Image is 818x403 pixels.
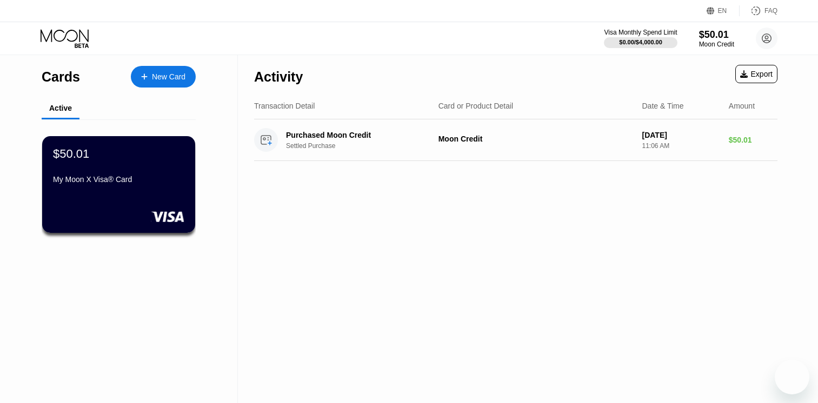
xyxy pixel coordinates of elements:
div: Activity [254,69,303,85]
div: Transaction Detail [254,102,315,110]
div: New Card [152,72,185,82]
div: Date & Time [642,102,683,110]
div: Export [740,70,773,78]
div: $50.01 [53,147,89,161]
div: Purchased Moon CreditSettled PurchaseMoon Credit[DATE]11:06 AM$50.01 [254,119,777,161]
div: Active [49,104,72,112]
div: $50.01My Moon X Visa® Card [42,136,195,233]
div: Purchased Moon Credit [286,131,433,139]
div: Export [735,65,777,83]
div: FAQ [764,7,777,15]
div: $50.01 [699,29,734,41]
div: 11:06 AM [642,142,720,150]
div: Card or Product Detail [438,102,514,110]
div: EN [718,7,727,15]
div: Moon Credit [699,41,734,48]
div: $0.00 / $4,000.00 [619,39,662,45]
div: Settled Purchase [286,142,444,150]
div: $50.01 [729,136,777,144]
div: Visa Monthly Spend Limit$0.00/$4,000.00 [604,29,677,48]
div: EN [707,5,740,16]
div: Moon Credit [438,135,634,143]
div: [DATE] [642,131,720,139]
div: My Moon X Visa® Card [53,175,184,184]
div: Amount [729,102,755,110]
div: $50.01Moon Credit [699,29,734,48]
div: Visa Monthly Spend Limit [604,29,677,36]
div: Cards [42,69,80,85]
iframe: Button to launch messaging window [775,360,809,394]
div: FAQ [740,5,777,16]
div: New Card [131,66,196,88]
